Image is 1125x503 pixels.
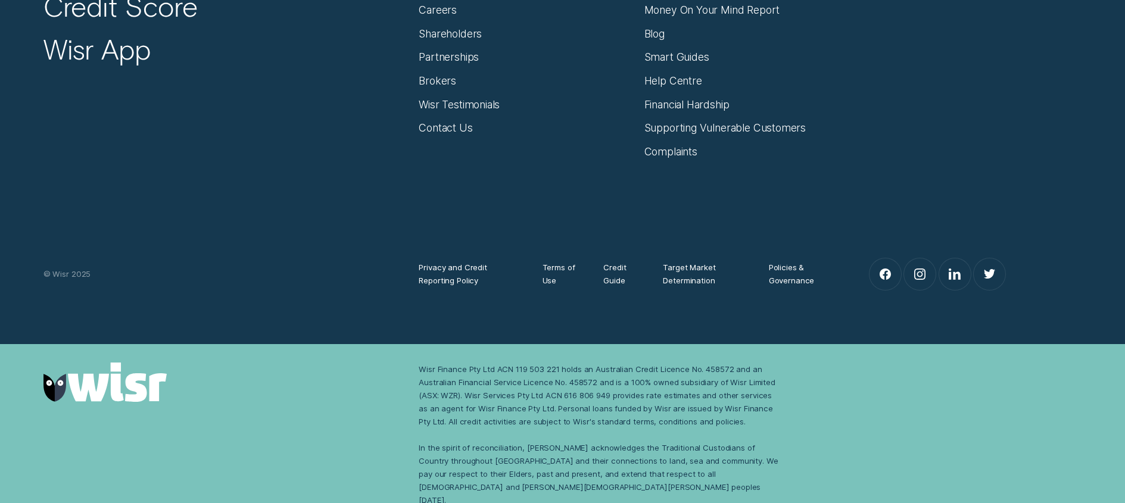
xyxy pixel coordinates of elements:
a: Policies & Governance [769,261,833,287]
a: Financial Hardship [644,98,730,111]
a: Supporting Vulnerable Customers [644,121,806,135]
a: Smart Guides [644,51,709,64]
div: © Wisr 2025 [37,267,413,280]
a: Shareholders [419,27,482,40]
a: Partnerships [419,51,479,64]
a: Terms of Use [543,261,580,287]
a: LinkedIn [939,258,971,290]
a: Complaints [644,145,697,158]
a: Privacy and Credit Reporting Policy [419,261,519,287]
a: Wisr Testimonials [419,98,500,111]
a: Instagram [904,258,936,290]
a: Facebook [870,258,901,290]
a: Brokers [419,74,456,88]
a: Twitter [974,258,1005,290]
a: Wisr App [43,32,151,65]
a: Careers [419,4,457,17]
a: Target Market Determination [663,261,745,287]
img: Wisr [43,363,167,402]
a: Contact Us [419,121,472,135]
a: Help Centre [644,74,702,88]
a: Credit Guide [603,261,639,287]
a: Money On Your Mind Report [644,4,780,17]
a: Blog [644,27,665,40]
